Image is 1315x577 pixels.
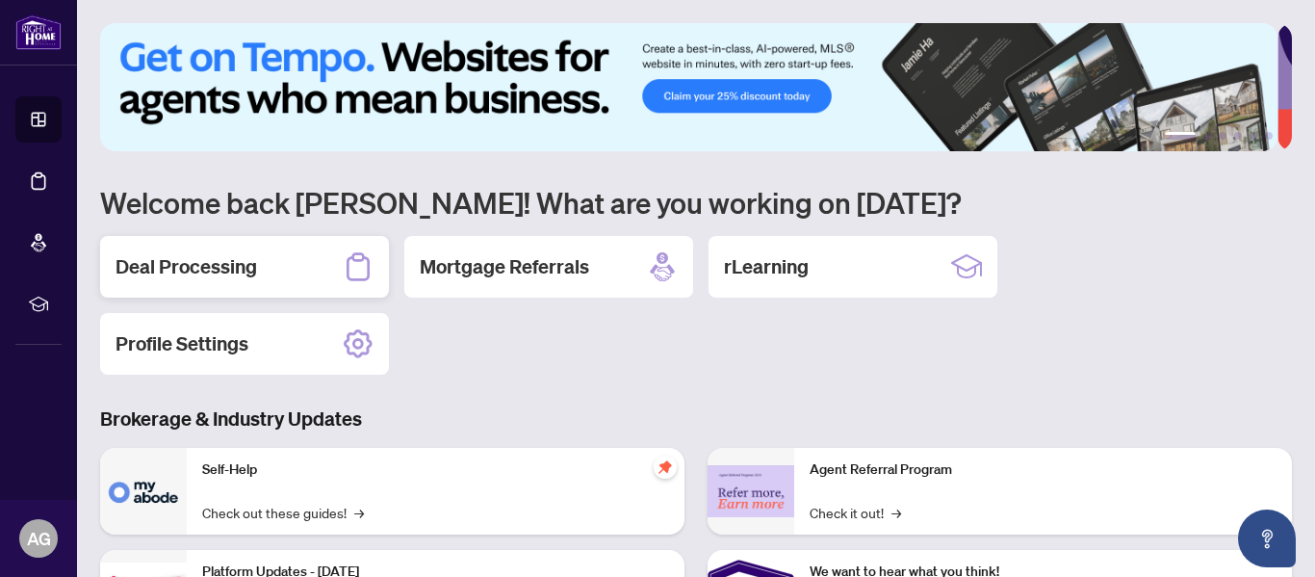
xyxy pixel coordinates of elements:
button: 4 [1234,132,1242,140]
h2: rLearning [724,253,809,280]
h2: Deal Processing [116,253,257,280]
span: pushpin [654,456,677,479]
a: Check out these guides!→ [202,502,364,523]
span: AG [27,525,51,552]
button: 2 [1203,132,1211,140]
button: 1 [1165,132,1196,140]
img: logo [15,14,62,50]
button: 3 [1219,132,1226,140]
a: Check it out!→ [810,502,901,523]
h1: Welcome back [PERSON_NAME]! What are you working on [DATE]? [100,184,1292,221]
span: → [891,502,901,523]
h3: Brokerage & Industry Updates [100,406,1292,433]
button: 6 [1265,132,1273,140]
p: Self-Help [202,459,669,481]
img: Slide 0 [100,23,1277,151]
span: → [354,502,364,523]
img: Self-Help [100,448,187,535]
button: 5 [1250,132,1257,140]
h2: Mortgage Referrals [420,253,589,280]
h2: Profile Settings [116,330,248,357]
button: Open asap [1238,510,1296,567]
img: Agent Referral Program [708,465,794,518]
p: Agent Referral Program [810,459,1276,481]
